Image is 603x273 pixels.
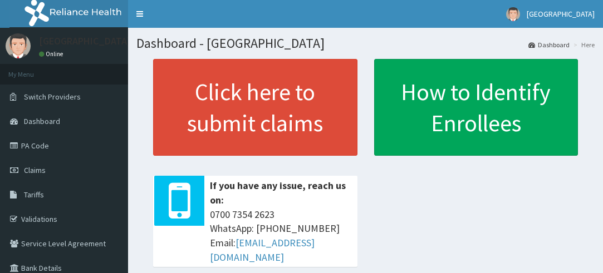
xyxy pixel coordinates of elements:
[506,7,520,21] img: User Image
[136,36,595,51] h1: Dashboard - [GEOGRAPHIC_DATA]
[210,236,315,264] a: [EMAIL_ADDRESS][DOMAIN_NAME]
[24,190,44,200] span: Tariffs
[39,36,131,46] p: [GEOGRAPHIC_DATA]
[24,116,60,126] span: Dashboard
[6,33,31,58] img: User Image
[24,92,81,102] span: Switch Providers
[210,207,352,265] span: 0700 7354 2623 WhatsApp: [PHONE_NUMBER] Email:
[374,59,579,156] a: How to Identify Enrollees
[528,40,570,49] a: Dashboard
[527,9,595,19] span: [GEOGRAPHIC_DATA]
[571,40,595,49] li: Here
[24,165,46,175] span: Claims
[39,50,66,58] a: Online
[210,179,346,206] b: If you have any issue, reach us on:
[153,59,357,156] a: Click here to submit claims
